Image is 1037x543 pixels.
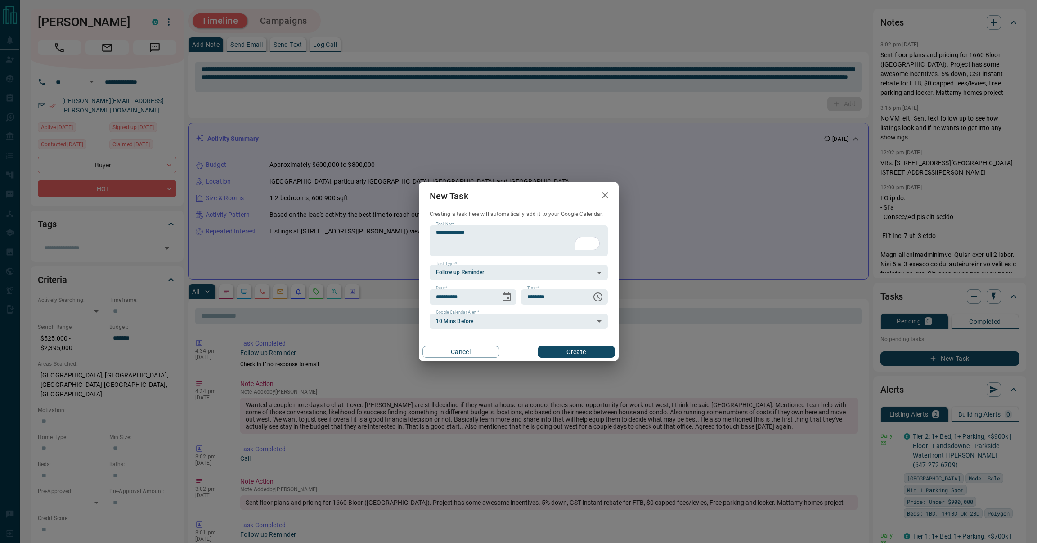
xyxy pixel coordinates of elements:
[436,229,602,252] textarea: To enrich screen reader interactions, please activate Accessibility in Grammarly extension settings
[430,314,608,329] div: 10 Mins Before
[538,346,615,358] button: Create
[436,221,454,227] label: Task Note
[527,285,539,291] label: Time
[430,265,608,280] div: Follow up Reminder
[419,182,479,211] h2: New Task
[430,211,608,218] p: Creating a task here will automatically add it to your Google Calendar.
[498,288,516,306] button: Choose date, selected date is Sep 19, 2025
[589,288,607,306] button: Choose time, selected time is 6:00 AM
[436,285,447,291] label: Date
[436,310,479,315] label: Google Calendar Alert
[422,346,499,358] button: Cancel
[436,261,457,267] label: Task Type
